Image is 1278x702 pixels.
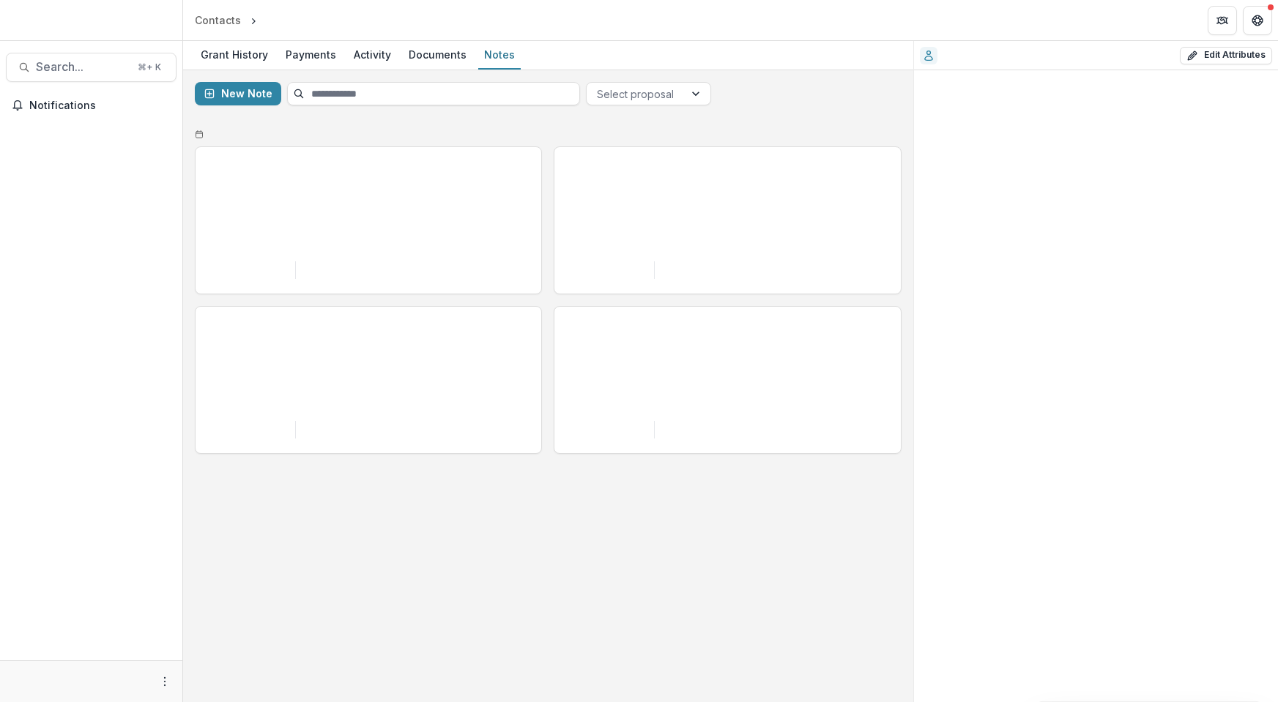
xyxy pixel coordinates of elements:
a: Contacts [189,10,247,31]
span: Search... [36,60,129,74]
a: Notes [478,41,521,70]
button: Get Help [1243,6,1272,35]
nav: breadcrumb [189,10,322,31]
button: Notifications [6,94,177,117]
button: Edit Attributes [1180,47,1272,64]
a: Grant History [195,41,274,70]
span: Notifications [29,100,171,112]
button: New Note [195,82,281,105]
button: Search... [6,53,177,82]
div: Grant History [195,44,274,65]
button: More [156,673,174,690]
div: Documents [403,44,472,65]
div: Contacts [195,12,241,28]
a: Payments [280,41,342,70]
div: Payments [280,44,342,65]
button: Partners [1208,6,1237,35]
div: ⌘ + K [135,59,164,75]
div: Activity [348,44,397,65]
div: Notes [478,44,521,65]
a: Activity [348,41,397,70]
a: Documents [403,41,472,70]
